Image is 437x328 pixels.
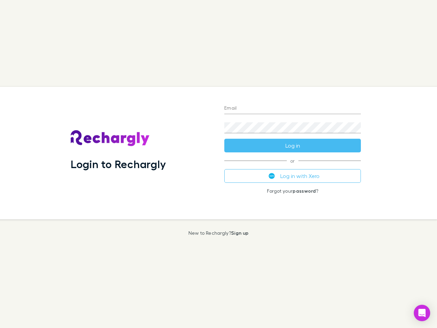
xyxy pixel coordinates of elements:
p: Forgot your ? [224,188,361,194]
a: password [293,188,316,194]
div: Open Intercom Messenger [414,305,430,321]
p: New to Rechargly? [188,230,249,236]
img: Rechargly's Logo [71,130,150,147]
h1: Login to Rechargly [71,158,166,170]
a: Sign up [231,230,249,236]
button: Log in with Xero [224,169,361,183]
img: Xero's logo [269,173,275,179]
button: Log in [224,139,361,152]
